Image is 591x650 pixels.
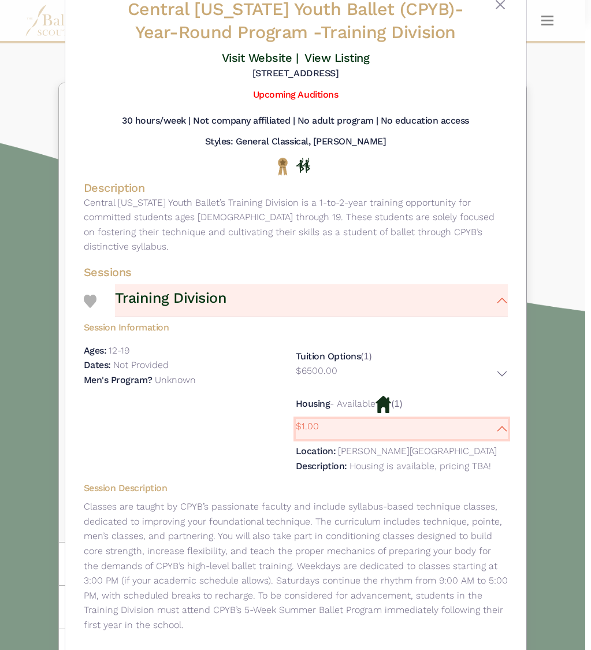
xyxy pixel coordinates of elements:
h5: Dates: [84,359,111,370]
div: (1) [296,343,508,390]
p: Housing is available, pricing TBA! [350,460,491,471]
p: $6500.00 [296,363,337,378]
p: $1.00 [296,419,319,434]
h5: Location: [296,445,336,456]
a: Upcoming Auditions [253,89,338,100]
p: - Available [330,398,376,409]
span: Year-Round Program - [135,22,320,42]
button: $1.00 [296,419,508,440]
p: [PERSON_NAME][GEOGRAPHIC_DATA] [338,445,497,456]
a: Visit Website | [222,51,299,65]
h5: Session Description [84,482,508,495]
h5: Session Information [84,317,508,334]
p: 12-19 [109,345,129,356]
img: National [276,157,290,175]
p: Not Provided [113,359,169,370]
h5: Styles: General Classical, [PERSON_NAME] [205,136,386,148]
h5: [STREET_ADDRESS] [252,68,339,80]
h5: Tuition Options [296,351,361,362]
h5: Housing [296,398,330,409]
h4: Description [84,180,508,195]
img: Housing Available [376,396,391,413]
h5: 30 hours/week | [122,115,191,127]
h5: Description: [296,460,347,471]
h4: Sessions [84,265,508,280]
div: (1) [296,390,508,478]
h5: No education access [381,115,469,127]
img: In Person [296,158,310,173]
h5: Not company affiliated | [193,115,295,127]
h3: Training Division [115,289,227,308]
button: $6500.00 [296,363,508,384]
h5: Men's Program? [84,374,153,385]
p: Central [US_STATE] Youth Ballet’s Training Division is a 1-to-2-year training opportunity for com... [84,195,508,254]
button: Training Division [115,284,508,317]
h5: No adult program | [298,115,378,127]
a: View Listing [304,51,369,65]
p: Unknown [155,374,196,385]
h5: Ages: [84,345,107,356]
img: Heart [84,295,97,308]
p: Classes are taught by CPYB’s passionate faculty and include syllabus-based technique classes, ded... [84,499,508,632]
